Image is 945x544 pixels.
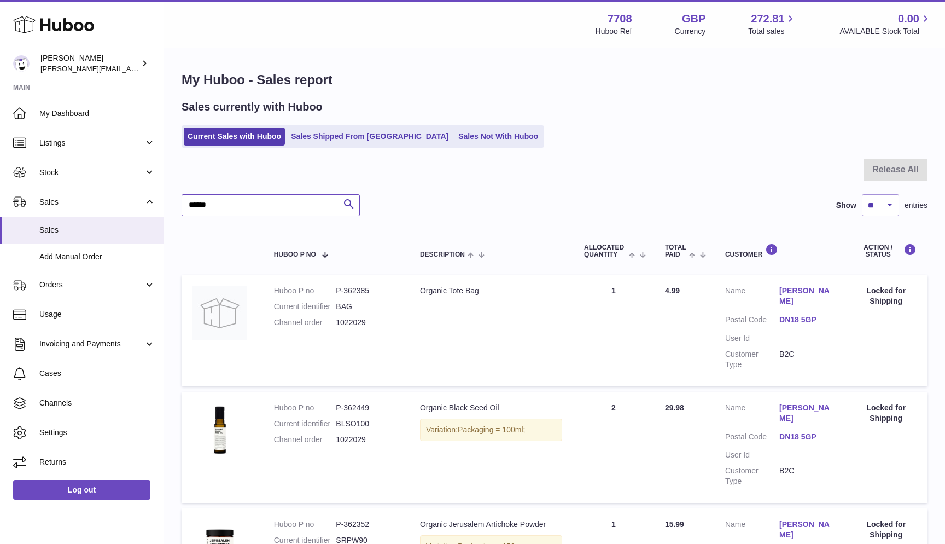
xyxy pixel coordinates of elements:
[39,368,155,379] span: Cases
[725,450,779,460] dt: User Id
[336,419,398,429] dd: BLSO100
[13,480,150,500] a: Log out
[192,286,247,340] img: no-photo.jpg
[779,466,833,487] dd: B2C
[39,280,144,290] span: Orders
[287,128,452,146] a: Sales Shipped From [GEOGRAPHIC_DATA]
[274,519,336,530] dt: Huboo P no
[682,11,705,26] strong: GBP
[336,302,398,312] dd: BAG
[39,398,155,408] span: Channels
[39,138,144,148] span: Listings
[40,64,219,73] span: [PERSON_NAME][EMAIL_ADDRESS][DOMAIN_NAME]
[573,275,654,386] td: 1
[855,403,917,424] div: Locked for Shipping
[336,403,398,413] dd: P-362449
[274,403,336,413] dt: Huboo P no
[836,200,856,211] label: Show
[39,309,155,320] span: Usage
[725,519,779,543] dt: Name
[336,519,398,530] dd: P-362352
[13,55,30,72] img: victor@erbology.co
[420,419,562,441] div: Variation:
[839,26,932,37] span: AVAILABLE Stock Total
[855,286,917,306] div: Locked for Shipping
[420,403,562,413] div: Organic Black Seed Oil
[779,519,833,540] a: [PERSON_NAME]
[420,286,562,296] div: Organic Tote Bag
[274,317,336,328] dt: Channel order
[725,432,779,445] dt: Postal Code
[905,200,927,211] span: entries
[458,425,525,434] span: Packaging = 100ml;
[336,435,398,445] dd: 1022029
[39,197,144,207] span: Sales
[779,403,833,424] a: [PERSON_NAME]
[184,128,285,146] a: Current Sales with Huboo
[665,403,684,412] span: 29.98
[39,457,155,467] span: Returns
[420,251,465,258] span: Description
[454,128,542,146] a: Sales Not With Huboo
[665,520,684,529] span: 15.99
[192,403,247,458] img: 77081700559267.jpg
[751,11,784,26] span: 272.81
[182,100,323,114] h2: Sales currently with Huboo
[39,225,155,235] span: Sales
[725,315,779,328] dt: Postal Code
[182,71,927,89] h1: My Huboo - Sales report
[898,11,919,26] span: 0.00
[779,286,833,306] a: [PERSON_NAME]
[39,167,144,178] span: Stock
[274,251,316,258] span: Huboo P no
[748,26,797,37] span: Total sales
[39,427,155,438] span: Settings
[274,302,336,312] dt: Current identifier
[725,466,779,487] dt: Customer Type
[725,244,833,258] div: Customer
[274,435,336,445] dt: Channel order
[748,11,797,37] a: 272.81 Total sales
[596,26,632,37] div: Huboo Ref
[779,349,833,370] dd: B2C
[779,432,833,442] a: DN18 5GP
[725,286,779,309] dt: Name
[274,419,336,429] dt: Current identifier
[274,286,336,296] dt: Huboo P no
[336,317,398,328] dd: 1022029
[39,339,144,349] span: Invoicing and Payments
[839,11,932,37] a: 0.00 AVAILABLE Stock Total
[725,349,779,370] dt: Customer Type
[608,11,632,26] strong: 7708
[665,286,680,295] span: 4.99
[675,26,706,37] div: Currency
[420,519,562,530] div: Organic Jerusalem Artichoke Powder
[779,315,833,325] a: DN18 5GP
[40,53,139,74] div: [PERSON_NAME]
[855,244,917,258] div: Action / Status
[665,244,686,258] span: Total paid
[725,403,779,426] dt: Name
[573,392,654,503] td: 2
[336,286,398,296] dd: P-362385
[39,108,155,119] span: My Dashboard
[584,244,626,258] span: ALLOCATED Quantity
[725,333,779,344] dt: User Id
[39,252,155,262] span: Add Manual Order
[855,519,917,540] div: Locked for Shipping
